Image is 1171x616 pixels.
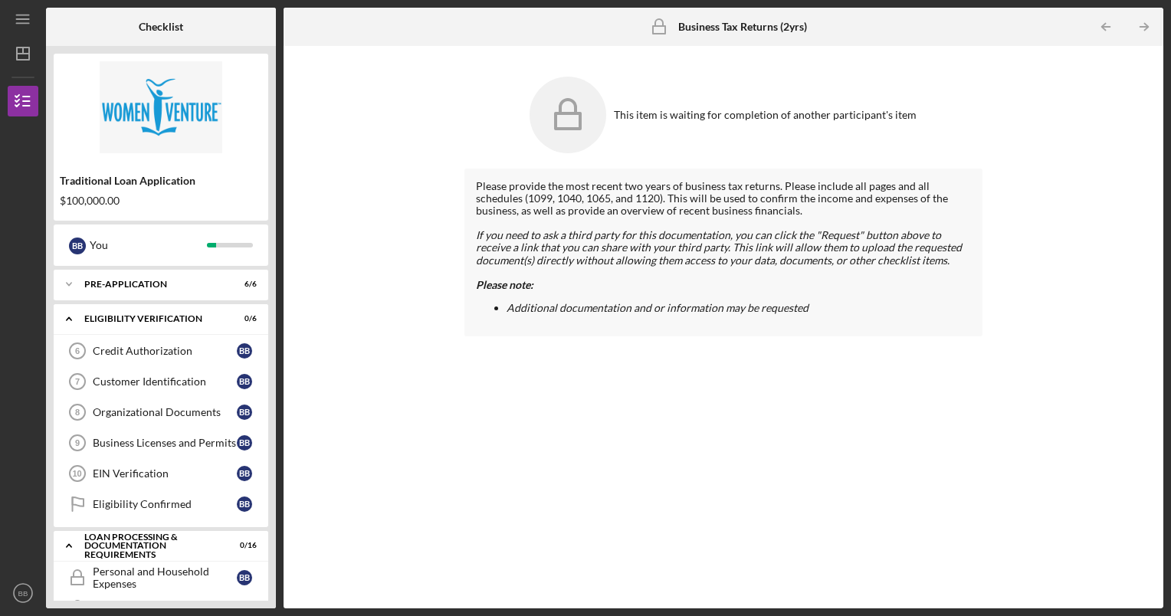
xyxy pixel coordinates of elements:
div: EIN Verification [93,467,237,480]
div: B B [237,343,252,359]
a: 6Credit AuthorizationBB [61,336,261,366]
div: Eligibility Confirmed [93,498,237,510]
div: Please provide the most recent two years of business tax returns. Please include all pages and al... [476,180,972,217]
a: Eligibility ConfirmedBB [61,489,261,519]
img: Product logo [54,61,268,153]
div: Eligibility Verification [84,314,218,323]
span: If you need to ask a third party for this documentation, you can click the "Request" button above... [476,228,962,266]
div: Pre-Application [84,280,218,289]
button: BB [8,578,38,608]
tspan: 10 [72,469,81,478]
div: B B [237,496,252,512]
tspan: 9 [75,438,80,447]
div: Business Licenses and Permits [93,437,237,449]
tspan: 6 [75,346,80,356]
b: Business Tax Returns (2yrs) [678,21,807,33]
div: 6 / 6 [229,280,257,289]
div: B B [69,238,86,254]
div: B B [237,466,252,481]
div: Personal and Household Expenses [93,565,237,590]
b: Checklist [139,21,183,33]
div: This item is waiting for completion of another participant's item [614,109,917,121]
div: B B [237,405,252,420]
em: Please note: [476,278,533,291]
div: Loan Processing & Documentation Requirements [84,532,218,559]
div: Customer Identification [93,375,237,388]
tspan: 7 [75,377,80,386]
a: 8Organizational DocumentsBB [61,397,261,428]
div: 0 / 16 [229,541,257,550]
div: $100,000.00 [60,195,262,207]
a: 7Customer IdentificationBB [61,366,261,397]
div: You [90,232,207,258]
em: Additional documentation and or information may be requested [507,301,809,314]
div: Traditional Loan Application [60,175,262,187]
div: B B [237,435,252,451]
div: 0 / 6 [229,314,257,323]
a: 10EIN VerificationBB [61,458,261,489]
a: Personal and Household ExpensesBB [61,562,261,593]
a: 9Business Licenses and PermitsBB [61,428,261,458]
tspan: 8 [75,408,80,417]
text: BB [18,589,28,598]
div: B B [237,374,252,389]
div: B B [237,570,252,585]
div: Credit Authorization [93,345,237,357]
div: Organizational Documents [93,406,237,418]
